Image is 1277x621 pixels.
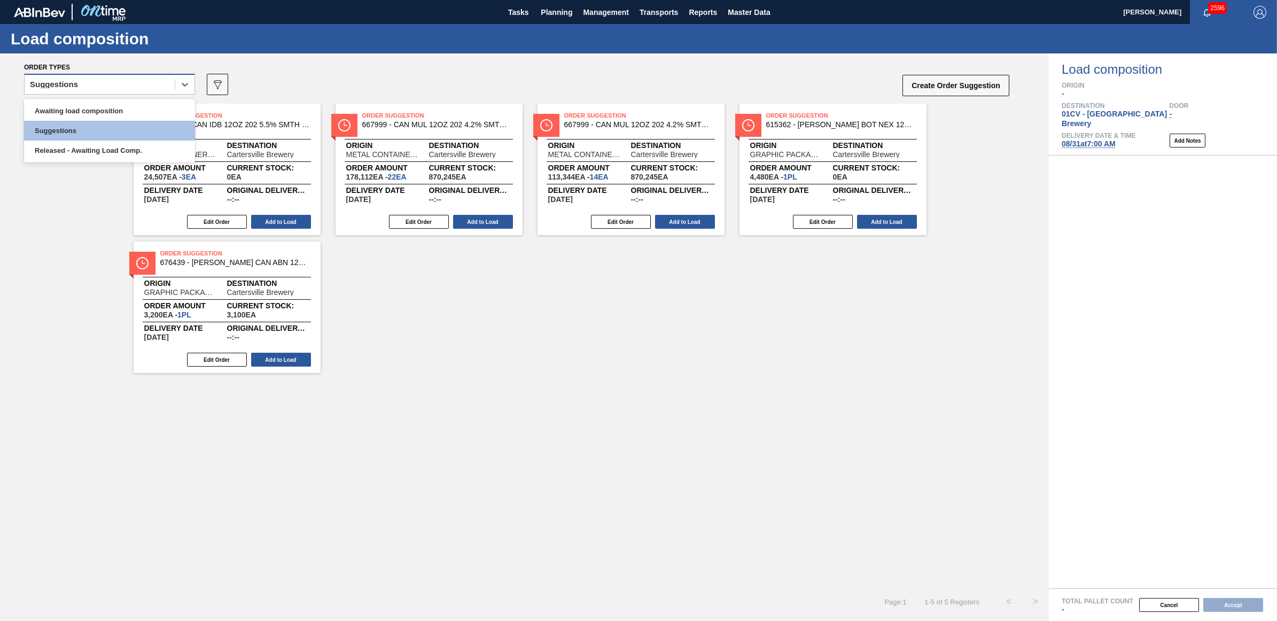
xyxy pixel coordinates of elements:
[144,173,197,181] span: 24,507EA-3EA
[783,173,797,181] span: 1,PL
[750,142,833,149] span: Origin
[134,242,321,373] span: statusOrder Suggestion676439 - [PERSON_NAME] CAN ABN 12OZ TWNSTK 30/12 CAN 0822OriginGRAPHIC PACK...
[548,173,609,181] span: 113,344EA-14EA
[583,6,629,19] span: Management
[590,173,609,181] span: 14,EA
[833,165,916,171] span: Current Stock:
[144,280,227,286] span: Origin
[766,110,916,121] span: Order Suggestion
[631,187,714,193] span: Original delivery time
[187,353,247,367] button: Edit Order
[251,215,311,229] button: Add to Load
[548,187,631,193] span: Delivery Date
[1208,2,1227,14] span: 2596
[160,121,310,129] span: 880441 - CAN IDB 12OZ 202 5.5% SMTH 0123 GEN SIL
[144,302,227,309] span: Order amount
[24,121,195,141] div: Suggestions
[1022,588,1049,615] button: >
[739,104,926,235] span: statusOrder Suggestion615362 - [PERSON_NAME] BOT NEX 12OZ SNUG 12/12 12OZ BOT 11OriginGRAPHIC PAC...
[24,141,195,160] div: Released - Awaiting Load Comp.
[429,173,466,181] span: ,870,245,EA,
[227,311,256,319] span: ,3,100,EA,
[1062,103,1170,109] span: Destination
[144,165,227,171] span: Order amount
[541,6,572,19] span: Planning
[251,353,311,367] button: Add to Load
[507,6,530,19] span: Tasks
[453,215,513,229] button: Add to Load
[548,142,631,149] span: Origin
[548,165,631,171] span: Order amount
[160,259,310,267] span: 676439 - CARR CAN ABN 12OZ TWNSTK 30/12 CAN 0822
[1062,139,1116,148] span: 08/31 at 7:00 AM
[144,289,216,296] span: GRAPHIC PACKAGING INTERNATIONA
[346,187,429,193] span: Delivery Date
[227,173,242,181] span: ,0,EA,
[591,215,651,229] button: Edit Order
[346,151,418,158] span: METAL CONTAINER CORPORATION
[11,33,200,45] h1: Load composition
[1062,82,1277,89] span: Origin
[1170,110,1172,118] span: -
[429,142,512,149] span: Destination
[346,142,429,149] span: Origin
[833,151,900,158] span: Cartersville Brewery
[833,187,916,193] span: Original delivery time
[689,6,717,19] span: Reports
[227,187,310,193] span: Original delivery time
[362,110,512,121] span: Order Suggestion
[750,196,775,203] span: 08/31/2025
[631,151,698,158] span: Cartersville Brewery
[1253,6,1266,19] img: Logout
[548,196,573,203] span: 08/31/2025
[429,196,441,203] span: --:--
[1062,133,1135,139] span: Delivery Date & Time
[227,165,310,171] span: Current Stock:
[227,151,294,158] span: Cartersville Brewery
[538,104,725,235] span: statusOrder Suggestion667999 - CAN MUL 12OZ 202 4.2% SMTH 0220 SLEEK BEOriginMETAL CONTAINER CORP...
[136,257,149,269] img: status
[429,187,512,193] span: Original delivery time
[750,151,822,158] span: GRAPHIC PACKAGING INTERNATIONA
[902,75,1009,96] button: Create Order Suggestion
[144,333,169,341] span: 08/31/2025
[227,325,310,331] span: Original delivery time
[766,121,916,129] span: 615362 - CARR BOT NEX 12OZ SNUG 12/12 12OZ BOT 11
[923,598,979,606] span: 1 - 5 of 5 Registers
[187,215,247,229] button: Edit Order
[640,6,678,19] span: Transports
[346,165,429,171] span: Order amount
[1062,63,1277,76] span: Load composition
[24,64,70,71] span: Order types
[857,215,917,229] button: Add to Load
[24,101,195,121] div: Awaiting load composition
[631,196,643,203] span: --:--
[182,173,196,181] span: 3,EA
[227,333,239,341] span: --:--
[750,187,833,193] span: Delivery Date
[1190,5,1224,20] button: Notifications
[336,104,523,235] span: statusOrder Suggestion667999 - CAN MUL 12OZ 202 4.2% SMTH 0220 SLEEK BEOriginMETAL CONTAINER CORP...
[388,173,407,181] span: 22,EA
[160,110,310,121] span: Order Suggestion
[227,142,310,149] span: Destination
[833,196,845,203] span: --:--
[144,325,227,331] span: Delivery Date
[995,588,1022,615] button: <
[227,280,310,286] span: Destination
[793,215,853,229] button: Edit Order
[728,6,770,19] span: Master Data
[750,173,797,181] span: 4,480EA-1PL
[750,165,833,171] span: Order amount
[631,142,714,149] span: Destination
[833,142,916,149] span: Destination
[144,311,191,319] span: 3,200EA-1PL
[227,289,294,296] span: Cartersville Brewery
[540,119,552,131] img: status
[14,7,65,17] img: TNhmsLtSVTkK8tSr43FrP2fwEKptu5GPRR3wAAAABJRU5ErkJggg==
[144,196,169,203] span: 08/31/2025
[160,248,310,259] span: Order Suggestion
[30,81,78,88] div: Suggestions
[429,151,496,158] span: Cartersville Brewery
[631,165,714,171] span: Current Stock:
